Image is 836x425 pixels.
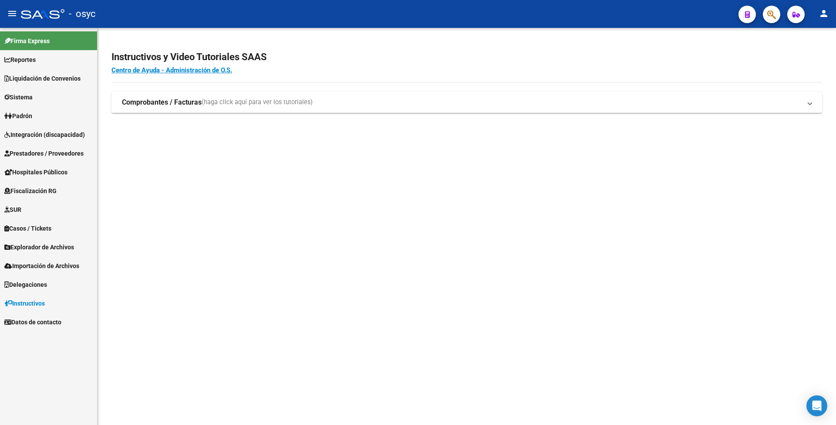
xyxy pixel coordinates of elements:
[4,280,47,289] span: Delegaciones
[4,92,33,102] span: Sistema
[819,8,829,19] mat-icon: person
[4,167,67,177] span: Hospitales Públicos
[4,317,61,327] span: Datos de contacto
[4,224,51,233] span: Casos / Tickets
[806,395,827,416] div: Open Intercom Messenger
[111,92,822,113] mat-expansion-panel-header: Comprobantes / Facturas(haga click aquí para ver los tutoriales)
[111,66,232,74] a: Centro de Ayuda - Administración de O.S.
[4,130,85,139] span: Integración (discapacidad)
[4,36,50,46] span: Firma Express
[4,74,81,83] span: Liquidación de Convenios
[202,98,313,107] span: (haga click aquí para ver los tutoriales)
[4,242,74,252] span: Explorador de Archivos
[4,111,32,121] span: Padrón
[111,49,822,65] h2: Instructivos y Video Tutoriales SAAS
[4,55,36,65] span: Reportes
[4,261,79,271] span: Importación de Archivos
[4,205,21,214] span: SUR
[69,4,96,24] span: - osyc
[122,98,202,107] strong: Comprobantes / Facturas
[4,186,57,196] span: Fiscalización RG
[4,299,45,308] span: Instructivos
[4,149,84,158] span: Prestadores / Proveedores
[7,8,17,19] mat-icon: menu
